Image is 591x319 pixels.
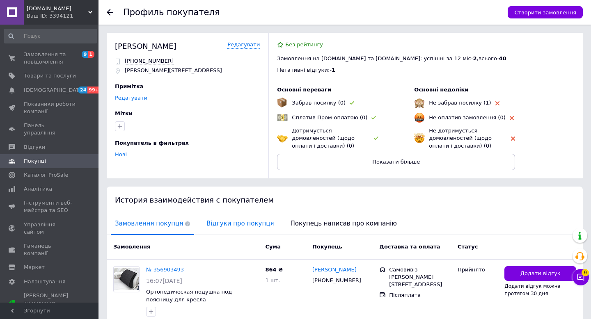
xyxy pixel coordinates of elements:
button: Створити замовлення [508,6,583,18]
span: 9 [82,51,88,58]
span: Аналітика [24,185,52,193]
img: emoji [277,133,288,144]
span: Замовлення на [DOMAIN_NAME] та [DOMAIN_NAME]: успішні за 12 міс - , всього - [277,55,506,62]
div: [PERSON_NAME][STREET_ADDRESS] [389,273,451,288]
span: 99+ [87,87,101,93]
span: Замовлення покупця [111,213,194,234]
input: Пошук [4,29,97,43]
a: [PERSON_NAME] [312,266,357,274]
img: rating-tag-type [374,137,378,140]
span: 40 [499,55,506,62]
span: 2 [473,55,476,62]
span: Без рейтингу [285,41,323,48]
span: Замовлення [113,244,150,250]
img: rating-tag-type [495,101,499,105]
a: Ортопедическая подушка под поясницу для кресла [146,289,232,303]
a: Редагувати [115,95,147,101]
div: Ваш ID: 3394121 [27,12,98,20]
span: Замовлення та повідомлення [24,51,76,66]
span: Статус [458,244,478,250]
span: Панель управління [24,122,76,137]
span: Додати відгук [520,270,561,278]
img: emoji [414,98,425,108]
span: Відгуки про покупця [202,213,278,234]
span: 16:07[DATE] [146,278,182,284]
span: Показники роботи компанії [24,100,76,115]
img: emoji [414,133,425,144]
span: 1 шт. [265,277,280,283]
span: Інструменти веб-майстра та SEO [24,199,76,214]
span: Не оплатив замовлення (0) [429,114,505,121]
div: Покупатель в фильтрах [115,139,258,147]
span: Примітка [115,83,144,89]
span: Негативні відгуки: - [277,67,332,73]
span: Товари та послуги [24,72,76,80]
a: Фото товару [113,266,140,292]
button: Додати відгук [504,266,576,281]
span: [DEMOGRAPHIC_DATA] [24,87,85,94]
span: [PERSON_NAME] та рахунки [24,292,76,314]
span: 1 [88,51,94,58]
span: Створити замовлення [514,9,576,16]
h1: Профиль покупателя [123,7,220,17]
span: Покупці [24,157,46,165]
span: Покупець [312,244,342,250]
span: Доставка та оплата [379,244,440,250]
span: Управління сайтом [24,221,76,236]
button: Показати більше [277,154,515,170]
img: rating-tag-type [510,116,514,120]
div: Самовивіз [389,266,451,273]
span: Каталог ProSale [24,171,68,179]
span: 9 [582,269,589,276]
span: Відправити SMS [125,58,174,64]
span: Сплатив Пром-оплатою (0) [292,114,367,121]
img: emoji [277,112,288,123]
img: rating-tag-type [371,116,376,120]
span: Shopka.com.ua [27,5,88,12]
span: Основні переваги [277,87,331,93]
span: Додати відгук можна протягом 30 дня [504,283,561,296]
img: emoji [277,98,287,107]
span: Відгуки [24,144,45,151]
div: Прийнято [458,266,498,273]
p: [PERSON_NAME][STREET_ADDRESS] [125,67,222,74]
span: Основні недоліки [414,87,468,93]
span: 24 [78,87,87,93]
span: 1 [332,67,335,73]
span: Cума [265,244,280,250]
div: [PHONE_NUMBER] [311,275,363,286]
img: emoji [414,112,425,123]
span: Показати більше [372,159,420,165]
span: Забрав посилку (0) [292,100,346,106]
span: Не дотримується домовленостей (щодо оплати і доставки) (0) [429,128,492,148]
span: Мітки [115,110,133,116]
span: Дотримується домовленостей (щодо оплати і доставки) (0) [292,128,355,148]
img: rating-tag-type [350,101,354,105]
span: 864 ₴ [265,267,283,273]
span: Гаманець компанії [24,242,76,257]
div: Повернутися назад [107,9,113,16]
span: Не забрав посилку (1) [429,100,491,106]
button: Чат з покупцем9 [573,269,589,285]
a: Нові [115,151,127,157]
span: Покупець написав про компанію [286,213,401,234]
div: [PERSON_NAME] [115,41,176,51]
a: № 356903493 [146,267,184,273]
div: Післяплата [389,292,451,299]
span: Маркет [24,264,45,271]
img: rating-tag-type [511,137,515,141]
a: Редагувати [227,41,260,49]
img: Фото товару [114,268,139,290]
span: История взаимодействия с покупателем [115,196,274,204]
span: Налаштування [24,278,66,285]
